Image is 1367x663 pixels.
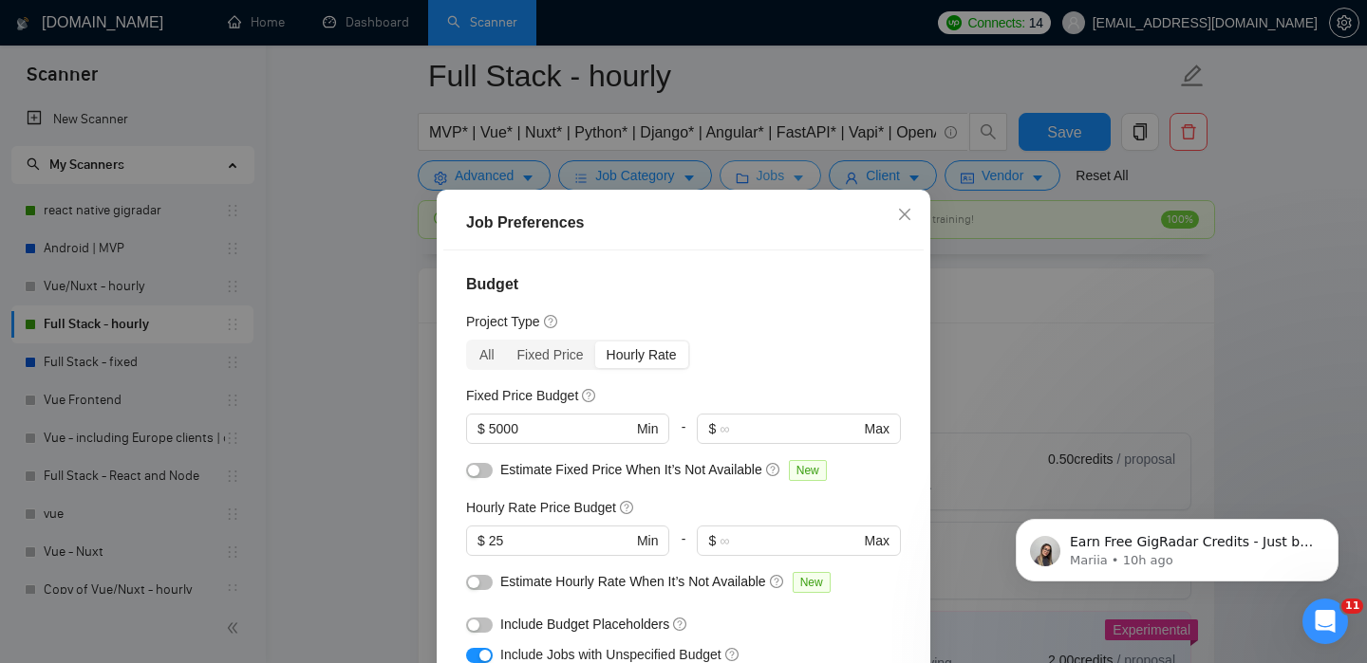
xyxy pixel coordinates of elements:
span: $ [708,530,716,551]
span: Include Budget Placeholders [500,617,669,632]
input: ∞ [720,418,860,439]
input: 0 [489,530,633,551]
span: question-circle [544,314,559,329]
span: Max [865,418,889,439]
span: Estimate Hourly Rate When It’s Not Available [500,574,766,589]
span: question-circle [620,500,635,515]
span: $ [478,530,485,551]
h5: Fixed Price Budget [466,385,578,406]
div: Fixed Price [506,341,595,368]
h4: Budget [466,273,901,296]
input: 0 [489,418,633,439]
span: Include Jobs with Unspecified Budget [500,647,721,662]
span: 11 [1341,599,1363,614]
span: Min [637,530,659,551]
iframe: Intercom live chat [1302,599,1348,644]
span: question-circle [725,647,740,662]
span: New [793,572,831,593]
span: question-circle [582,388,597,403]
iframe: Intercom notifications message [987,479,1367,612]
h5: Project Type [466,311,540,332]
input: ∞ [720,530,860,551]
span: Estimate Fixed Price When It’s Not Available [500,462,762,477]
span: New [789,460,827,481]
span: question-circle [766,462,781,477]
span: question-circle [673,617,688,632]
button: Close [879,190,930,241]
span: Max [865,530,889,551]
div: Hourly Rate [595,341,688,368]
span: $ [478,418,485,439]
span: $ [708,418,716,439]
h5: Hourly Rate Price Budget [466,497,616,518]
span: question-circle [770,574,785,589]
span: Min [637,418,659,439]
div: Job Preferences [466,212,901,234]
div: All [468,341,506,368]
div: - [669,414,697,459]
span: close [897,207,912,222]
div: - [669,525,697,571]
